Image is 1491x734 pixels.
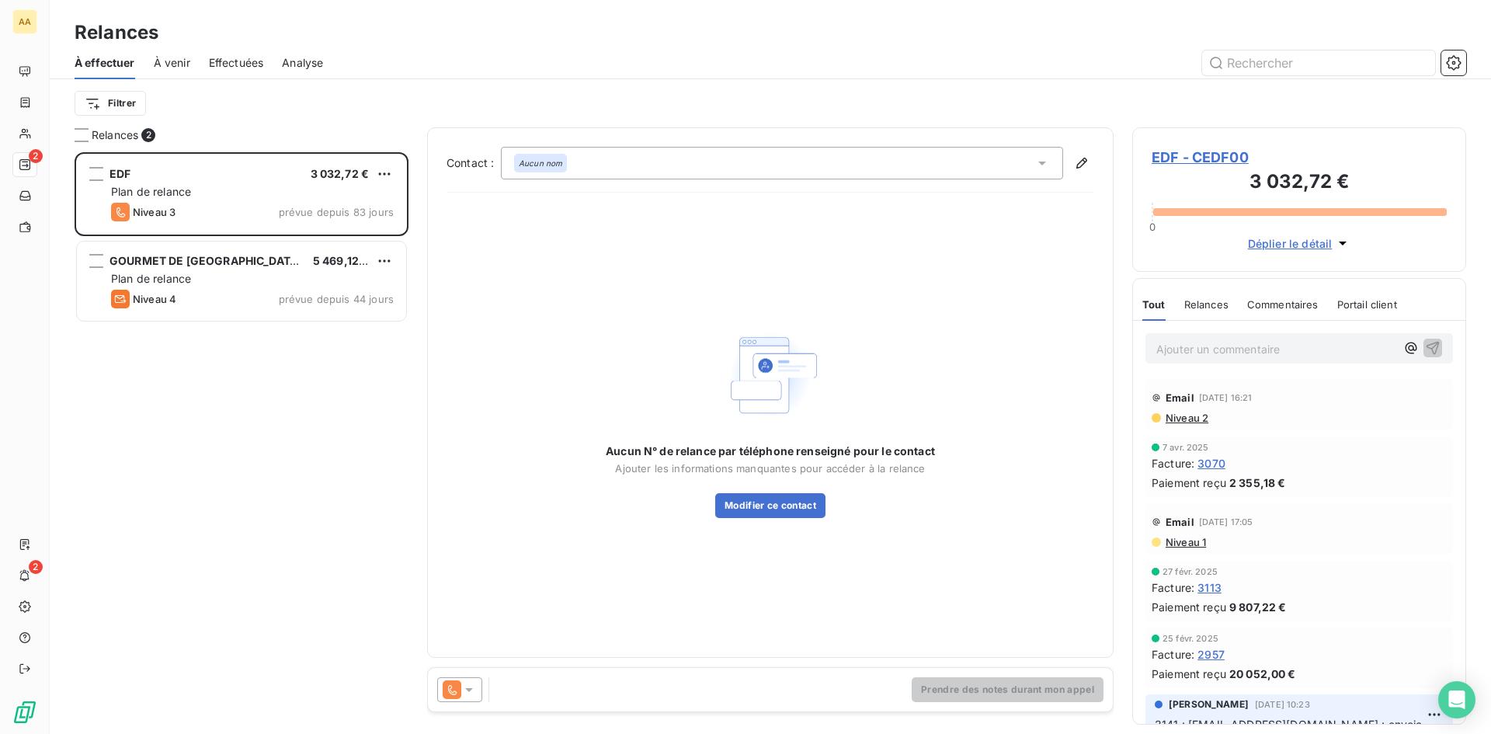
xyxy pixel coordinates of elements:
div: AA [12,9,37,34]
span: 3113 [1197,579,1222,596]
span: GOURMET DE [GEOGRAPHIC_DATA] [109,254,301,267]
span: 9 807,22 € [1229,599,1287,615]
span: 27 févr. 2025 [1163,567,1218,576]
span: Relances [92,127,138,143]
span: 25 févr. 2025 [1163,634,1218,643]
div: Open Intercom Messenger [1438,681,1475,718]
span: 3070 [1197,455,1225,471]
span: Déplier le détail [1248,235,1333,252]
span: 7 avr. 2025 [1163,443,1209,452]
span: 2957 [1197,646,1225,663]
span: 5 469,12 € [313,254,370,267]
span: Analyse [282,55,323,71]
span: Email [1166,391,1194,404]
span: Paiement reçu [1152,599,1226,615]
h3: Relances [75,19,158,47]
span: Plan de relance [111,185,191,198]
span: Facture : [1152,455,1194,471]
button: Filtrer [75,91,146,116]
span: Email [1166,516,1194,528]
span: Facture : [1152,646,1194,663]
span: 20 052,00 € [1229,666,1296,682]
span: [PERSON_NAME] [1169,697,1249,711]
div: grid [75,152,408,734]
span: Commentaires [1247,298,1319,311]
button: Déplier le détail [1243,235,1356,252]
span: EDF - CEDF00 [1152,147,1447,168]
h3: 3 032,72 € [1152,168,1447,199]
span: À venir [154,55,190,71]
span: Niveau 3 [133,206,176,218]
span: 2 355,18 € [1229,475,1286,491]
span: Facture : [1152,579,1194,596]
span: Niveau 4 [133,293,176,305]
span: Effectuées [209,55,264,71]
em: Aucun nom [519,158,562,169]
span: À effectuer [75,55,135,71]
span: Relances [1184,298,1229,311]
button: Prendre des notes durant mon appel [912,677,1103,702]
span: prévue depuis 44 jours [279,293,394,305]
span: Niveau 1 [1164,536,1206,548]
span: 3 032,72 € [311,167,370,180]
span: [DATE] 10:23 [1255,700,1310,709]
img: Empty state [721,325,820,426]
label: Contact : [447,155,501,171]
span: Ajouter les informations manquantes pour accéder à la relance [615,462,925,475]
span: 0 [1149,221,1156,233]
button: Modifier ce contact [715,493,825,518]
img: Logo LeanPay [12,700,37,725]
span: [DATE] 16:21 [1199,393,1253,402]
span: Paiement reçu [1152,475,1226,491]
span: prévue depuis 83 jours [279,206,394,218]
span: Plan de relance [111,272,191,285]
span: EDF [109,167,130,180]
span: Paiement reçu [1152,666,1226,682]
input: Rechercher [1202,50,1435,75]
span: Tout [1142,298,1166,311]
span: 2 [141,128,155,142]
span: Portail client [1337,298,1397,311]
span: Niveau 2 [1164,412,1208,424]
span: Aucun N° de relance par téléphone renseigné pour le contact [606,444,935,459]
span: 2 [29,560,43,574]
span: [DATE] 17:05 [1199,517,1253,527]
span: 2 [29,149,43,163]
